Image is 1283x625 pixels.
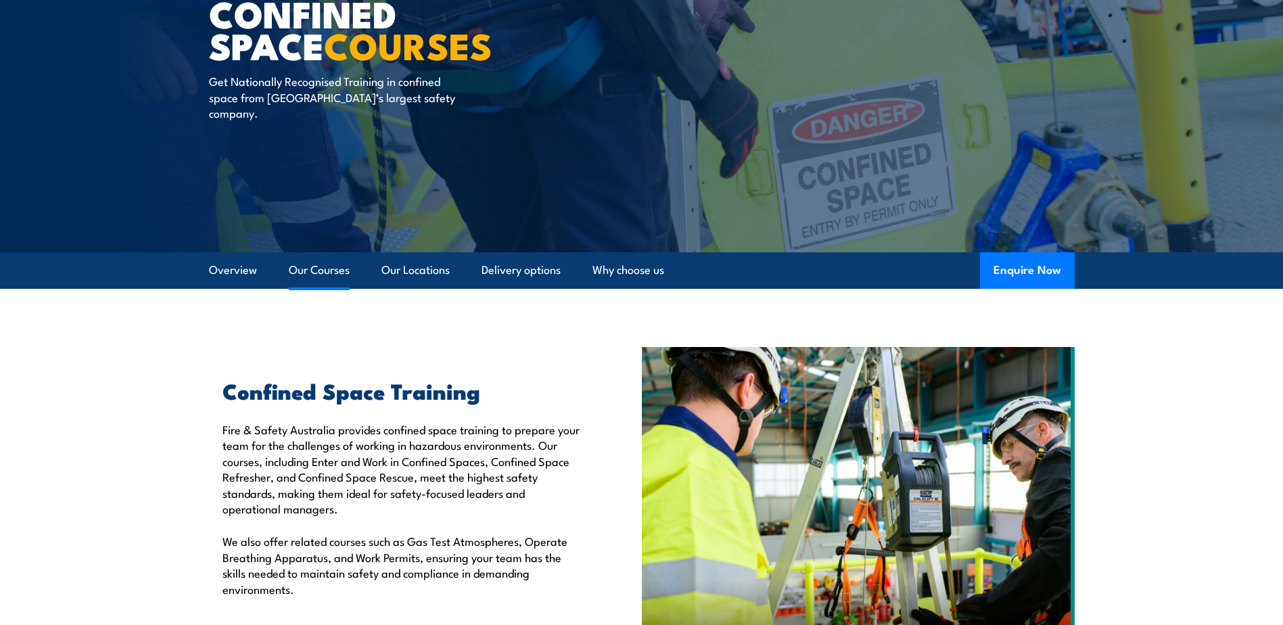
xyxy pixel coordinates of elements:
strong: COURSES [324,16,492,72]
a: Why choose us [592,252,664,288]
p: Fire & Safety Australia provides confined space training to prepare your team for the challenges ... [223,421,580,516]
a: Delivery options [482,252,561,288]
button: Enquire Now [980,252,1075,289]
a: Overview [209,252,257,288]
a: Our Locations [381,252,450,288]
h2: Confined Space Training [223,381,580,400]
p: Get Nationally Recognised Training in confined space from [GEOGRAPHIC_DATA]’s largest safety comp... [209,73,456,120]
a: Our Courses [289,252,350,288]
p: We also offer related courses such as Gas Test Atmospheres, Operate Breathing Apparatus, and Work... [223,533,580,597]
